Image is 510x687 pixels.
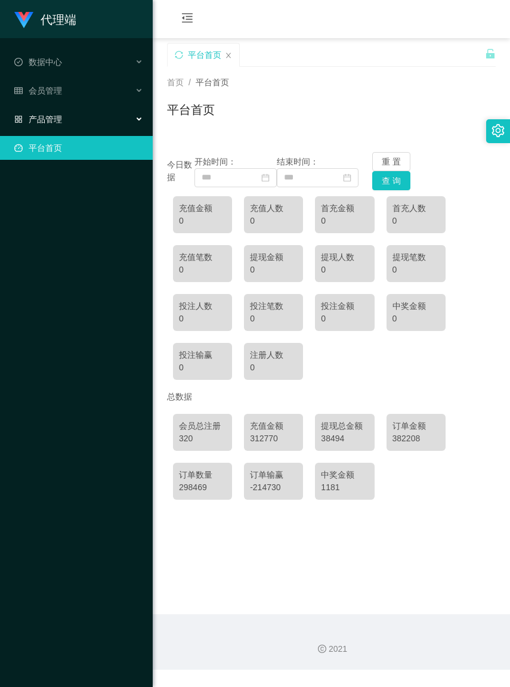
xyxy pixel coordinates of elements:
div: 0 [392,215,440,227]
div: 投注笔数 [250,300,297,312]
a: 图标: dashboard平台首页 [14,136,143,160]
span: 平台首页 [196,78,229,87]
button: 重 置 [372,152,410,171]
div: 0 [179,215,226,227]
div: 充值笔数 [179,251,226,264]
span: 首页 [167,78,184,87]
span: 开始时间： [194,157,236,166]
div: 0 [250,312,297,325]
div: 0 [250,264,297,276]
h1: 代理端 [41,1,76,39]
img: logo.9652507e.png [14,12,33,29]
div: 0 [250,361,297,374]
div: 1181 [321,481,368,494]
div: 今日数据 [167,159,194,184]
div: 中奖金额 [321,469,368,481]
div: 320 [179,432,226,445]
a: 代理端 [14,14,76,24]
h1: 平台首页 [167,101,215,119]
div: 0 [321,215,368,227]
div: 0 [250,215,297,227]
div: 会员总注册 [179,420,226,432]
div: 首充人数 [392,202,440,215]
div: 订单金额 [392,420,440,432]
div: 订单数量 [179,469,226,481]
div: 0 [321,312,368,325]
div: 总数据 [167,386,496,408]
div: 0 [179,264,226,276]
span: / [188,78,191,87]
span: 会员管理 [14,86,62,95]
button: 查 询 [372,171,410,190]
i: 图标: calendar [343,174,351,182]
i: 图标: appstore-o [14,115,23,123]
div: -214730 [250,481,297,494]
div: 0 [179,361,226,374]
div: 298469 [179,481,226,494]
i: 图标: menu-fold [167,1,208,39]
i: 图标: table [14,86,23,95]
div: 2021 [162,643,500,655]
div: 投注输赢 [179,349,226,361]
div: 平台首页 [188,44,221,66]
i: 图标: copyright [318,645,326,653]
div: 充值金额 [179,202,226,215]
div: 提现总金额 [321,420,368,432]
div: 中奖金额 [392,300,440,312]
i: 图标: calendar [261,174,270,182]
i: 图标: close [225,52,232,59]
span: 产品管理 [14,114,62,124]
div: 382208 [392,432,440,445]
div: 订单输赢 [250,469,297,481]
div: 注册人数 [250,349,297,361]
div: 38494 [321,432,368,445]
div: 充值金额 [250,420,297,432]
div: 0 [321,264,368,276]
div: 投注金额 [321,300,368,312]
i: 图标: unlock [485,48,496,59]
i: 图标: setting [492,124,505,137]
i: 图标: check-circle-o [14,58,23,66]
div: 充值人数 [250,202,297,215]
div: 0 [392,264,440,276]
i: 图标: sync [175,51,183,59]
div: 0 [392,312,440,325]
span: 结束时间： [277,157,319,166]
div: 提现金额 [250,251,297,264]
div: 提现人数 [321,251,368,264]
div: 0 [179,312,226,325]
div: 首充金额 [321,202,368,215]
div: 投注人数 [179,300,226,312]
div: 312770 [250,432,297,445]
div: 提现笔数 [392,251,440,264]
span: 数据中心 [14,57,62,67]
